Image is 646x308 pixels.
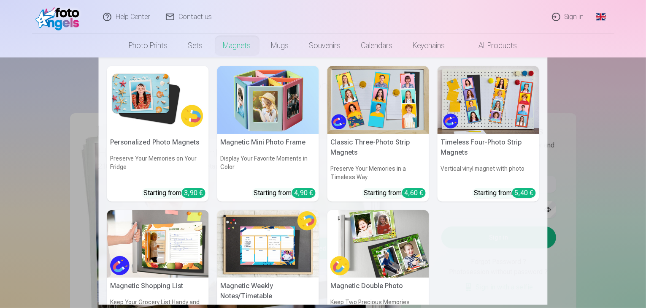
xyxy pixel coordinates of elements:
[455,34,527,57] a: All products
[144,188,205,198] div: Starting from
[327,161,429,185] h6: Preserve Your Memories in a Timeless Way
[327,278,429,294] h5: Magnetic Double Photo
[402,188,426,198] div: 4,60 €
[213,34,261,57] a: Magnets
[327,66,429,134] img: Classic Three-Photo Strip Magnets
[261,34,299,57] a: Mugs
[217,151,319,185] h6: Display Your Favorite Moments in Color
[438,161,539,185] h6: Vertical vinyl magnet with photo
[474,188,536,198] div: Starting from
[254,188,316,198] div: Starting from
[35,3,84,30] img: /fa1
[327,134,429,161] h5: Classic Three-Photo Strip Magnets
[438,66,539,134] img: Timeless Four-Photo Strip Magnets
[351,34,403,57] a: Calendars
[327,210,429,278] img: Magnetic Double Photo
[182,188,205,198] div: 3,90 €
[107,134,209,151] h5: Personalized Photo Magnets
[217,66,319,134] img: Magnetic Mini Photo Frame
[107,151,209,185] h6: Preserve Your Memories on Your Fridge
[438,134,539,161] h5: Timeless Four-Photo Strip Magnets
[292,188,316,198] div: 4,90 €
[217,134,319,151] h5: Magnetic Mini Photo Frame
[217,66,319,202] a: Magnetic Mini Photo FrameMagnetic Mini Photo FrameDisplay Your Favorite Moments in ColorStarting ...
[327,66,429,202] a: Classic Three-Photo Strip MagnetsClassic Three-Photo Strip MagnetsPreserve Your Memories in a Tim...
[438,66,539,202] a: Timeless Four-Photo Strip MagnetsTimeless Four-Photo Strip MagnetsVertical vinyl magnet with phot...
[107,210,209,278] img: Magnetic Shopping List
[107,278,209,294] h5: Magnetic Shopping List
[107,66,209,202] a: Personalized Photo MagnetsPersonalized Photo MagnetsPreserve Your Memories on Your FridgeStarting...
[119,34,178,57] a: Photo prints
[403,34,455,57] a: Keychains
[299,34,351,57] a: Souvenirs
[217,278,319,305] h5: Magnetic Weekly Notes/Timetable
[107,66,209,134] img: Personalized Photo Magnets
[178,34,213,57] a: Sets
[512,188,536,198] div: 5,40 €
[217,210,319,278] img: Magnetic Weekly Notes/Timetable
[364,188,426,198] div: Starting from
